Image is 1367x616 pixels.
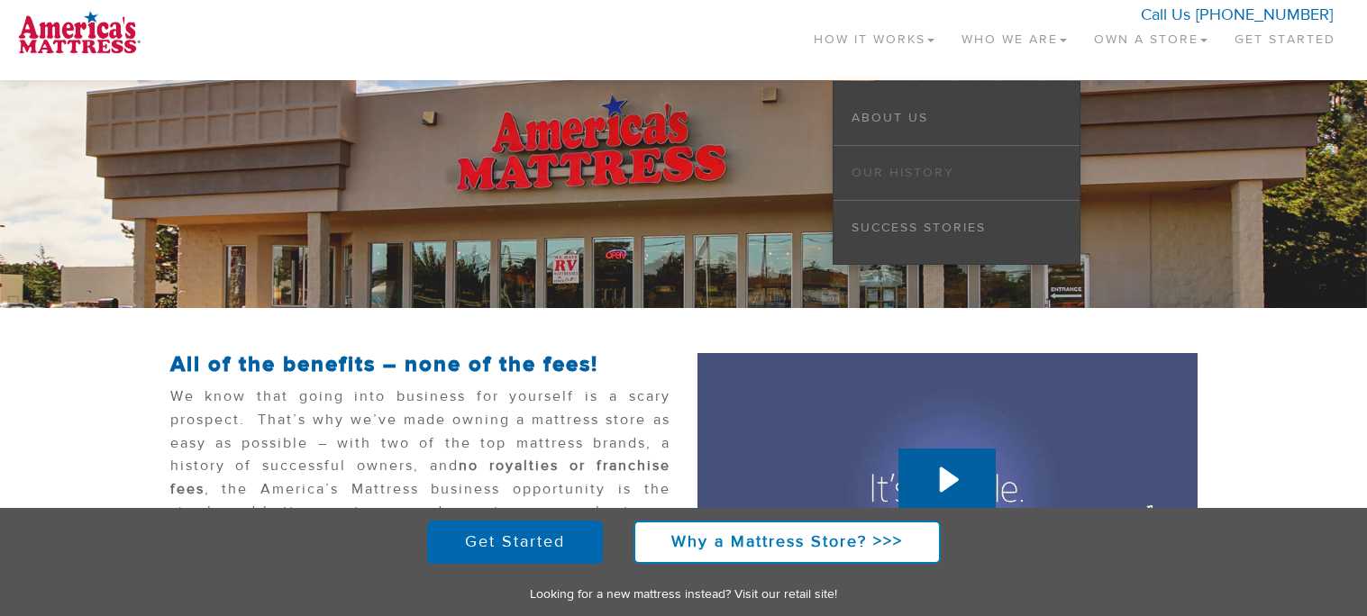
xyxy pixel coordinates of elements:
[170,385,670,579] p: We know that going into business for yourself is a scary prospect. That’s why we’ve made owning a...
[170,353,670,376] h2: All of the benefits – none of the fees!
[852,220,986,236] a: Success Stories
[800,9,948,62] a: How It Works
[852,165,954,181] a: Our History
[852,110,928,126] a: About Us
[530,586,837,602] a: Looking for a new mattress instead? Visit our retail site!
[671,531,903,552] strong: Why a Mattress Store? >>>
[1141,5,1190,25] span: Call Us
[1221,9,1349,62] a: Get Started
[898,448,996,511] button: Play Video: AmMatt Sleep Simple Intro Video
[18,9,141,54] img: logo
[1080,9,1221,62] a: Own a Store
[1196,5,1333,25] a: [PHONE_NUMBER]
[948,9,1080,62] a: Who We Are
[633,521,941,564] a: Why a Mattress Store? >>>
[170,457,670,498] strong: no royalties or franchise fees
[427,521,603,564] a: Get Started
